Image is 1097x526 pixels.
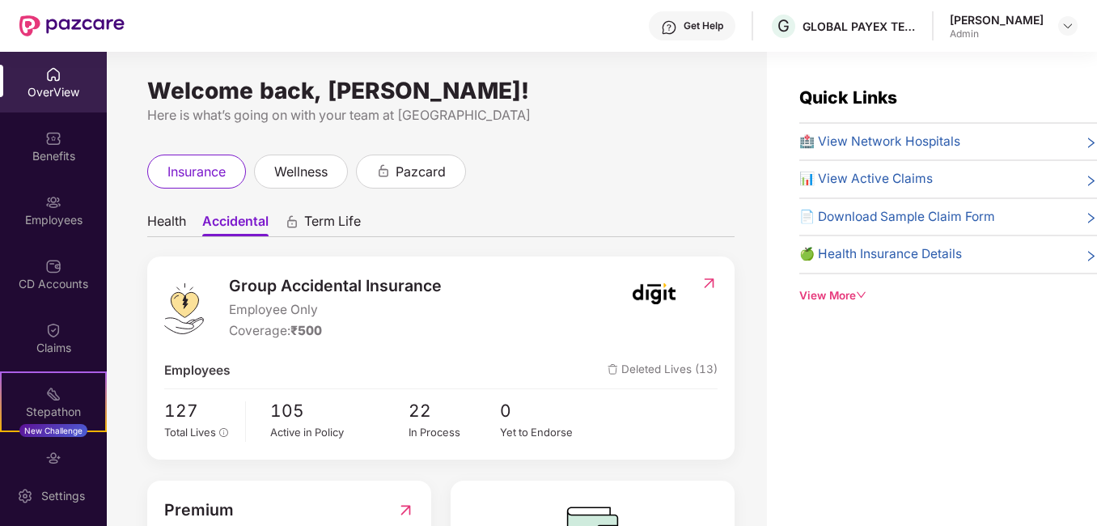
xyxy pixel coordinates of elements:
[500,397,592,424] span: 0
[147,213,186,236] span: Health
[304,213,361,236] span: Term Life
[950,28,1044,40] div: Admin
[202,213,269,236] span: Accidental
[45,130,61,146] img: svg+xml;base64,PHN2ZyBpZD0iQmVuZWZpdHMiIHhtbG5zPSJodHRwOi8vd3d3LnczLm9yZy8yMDAwL3N2ZyIgd2lkdGg9Ij...
[500,424,592,440] div: Yet to Endorse
[799,132,960,151] span: 🏥 View Network Hospitals
[799,169,933,189] span: 📊 View Active Claims
[285,214,299,229] div: animation
[164,498,234,523] span: Premium
[290,323,322,338] span: ₹500
[608,364,618,375] img: deleteIcon
[624,274,684,314] img: insurerIcon
[45,258,61,274] img: svg+xml;base64,PHN2ZyBpZD0iQ0RfQWNjb3VudHMiIGRhdGEtbmFtZT0iQ0QgQWNjb3VudHMiIHhtbG5zPSJodHRwOi8vd3...
[2,404,105,420] div: Stepathon
[19,424,87,437] div: New Challenge
[799,87,897,108] span: Quick Links
[164,426,216,439] span: Total Lives
[274,162,328,182] span: wellness
[17,488,33,504] img: svg+xml;base64,PHN2ZyBpZD0iU2V0dGluZy0yMHgyMCIgeG1sbnM9Imh0dHA6Ly93d3cudzMub3JnLzIwMDAvc3ZnIiB3aW...
[799,244,962,264] span: 🍏 Health Insurance Details
[270,424,409,440] div: Active in Policy
[684,19,723,32] div: Get Help
[219,428,229,438] span: info-circle
[164,397,233,424] span: 127
[147,105,735,125] div: Here is what’s going on with your team at [GEOGRAPHIC_DATA]
[45,66,61,83] img: svg+xml;base64,PHN2ZyBpZD0iSG9tZSIgeG1sbnM9Imh0dHA6Ly93d3cudzMub3JnLzIwMDAvc3ZnIiB3aWR0aD0iMjAiIG...
[270,397,409,424] span: 105
[19,15,125,36] img: New Pazcare Logo
[856,290,867,301] span: down
[1061,19,1074,32] img: svg+xml;base64,PHN2ZyBpZD0iRHJvcGRvd24tMzJ4MzIiIHhtbG5zPSJodHRwOi8vd3d3LnczLm9yZy8yMDAwL3N2ZyIgd2...
[409,397,501,424] span: 22
[45,386,61,402] img: svg+xml;base64,PHN2ZyB4bWxucz0iaHR0cDovL3d3dy53My5vcmcvMjAwMC9zdmciIHdpZHRoPSIyMSIgaGVpZ2h0PSIyMC...
[608,361,718,380] span: Deleted Lives (13)
[164,283,204,334] img: logo
[397,498,414,523] img: RedirectIcon
[229,321,442,341] div: Coverage:
[164,361,231,380] span: Employees
[45,194,61,210] img: svg+xml;base64,PHN2ZyBpZD0iRW1wbG95ZWVzIiB4bWxucz0iaHR0cDovL3d3dy53My5vcmcvMjAwMC9zdmciIHdpZHRoPS...
[409,424,501,440] div: In Process
[396,162,446,182] span: pazcard
[799,207,995,227] span: 📄 Download Sample Claim Form
[661,19,677,36] img: svg+xml;base64,PHN2ZyBpZD0iSGVscC0zMngzMiIgeG1sbnM9Imh0dHA6Ly93d3cudzMub3JnLzIwMDAvc3ZnIiB3aWR0aD...
[167,162,226,182] span: insurance
[229,274,442,299] span: Group Accidental Insurance
[803,19,916,34] div: GLOBAL PAYEX TECHNOLOGIES PRIVATE LIMITED
[229,300,442,320] span: Employee Only
[701,275,718,291] img: RedirectIcon
[376,163,391,178] div: animation
[147,84,735,97] div: Welcome back, [PERSON_NAME]!
[777,16,790,36] span: G
[45,322,61,338] img: svg+xml;base64,PHN2ZyBpZD0iQ2xhaW0iIHhtbG5zPSJodHRwOi8vd3d3LnczLm9yZy8yMDAwL3N2ZyIgd2lkdGg9IjIwIi...
[799,287,1097,304] div: View More
[36,488,90,504] div: Settings
[950,12,1044,28] div: [PERSON_NAME]
[45,450,61,466] img: svg+xml;base64,PHN2ZyBpZD0iRW5kb3JzZW1lbnRzIiB4bWxucz0iaHR0cDovL3d3dy53My5vcmcvMjAwMC9zdmciIHdpZH...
